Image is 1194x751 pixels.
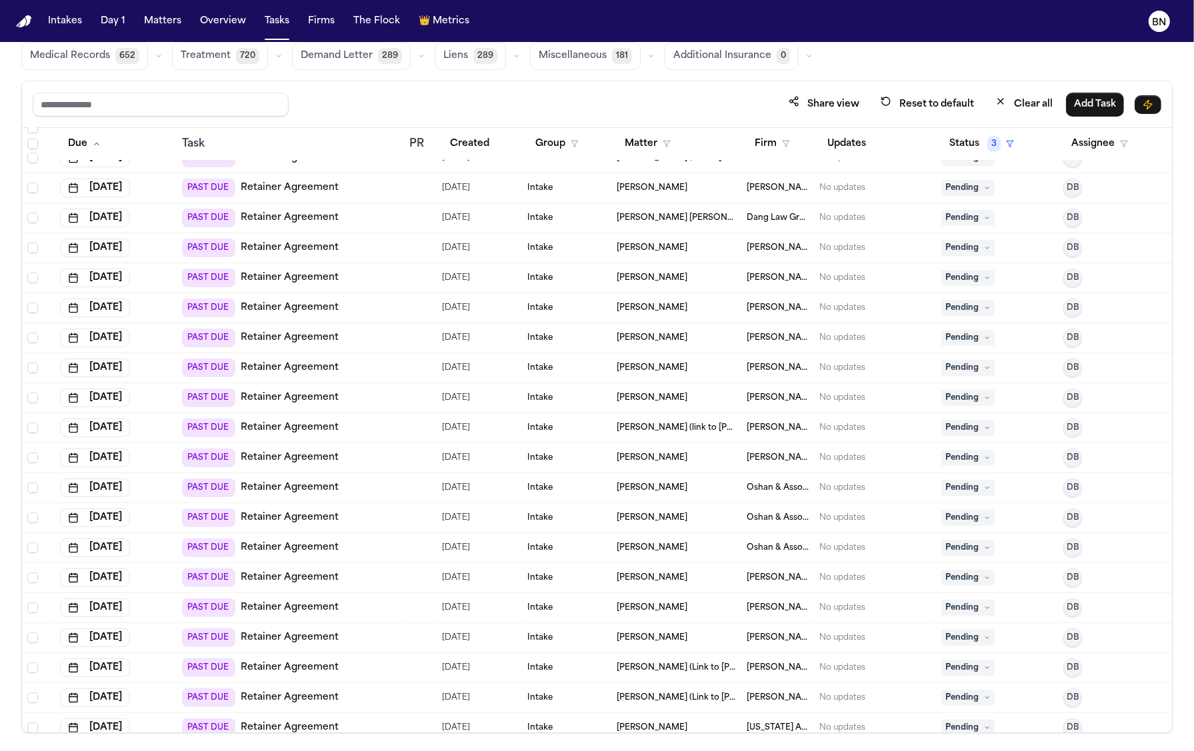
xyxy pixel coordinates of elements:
button: Updates [820,132,875,156]
span: Select row [27,213,38,223]
div: No updates [820,632,866,643]
span: Melfis Herrera [617,392,687,403]
button: DB [1063,418,1082,437]
div: No updates [820,333,866,343]
span: Pending [941,210,995,226]
span: 181 [612,48,632,64]
a: Retainer Agreement [241,601,339,614]
button: DB [1063,628,1082,647]
div: No updates [820,363,866,373]
span: Liz Tuls [617,482,687,493]
a: Tasks [259,9,295,33]
button: The Flock [348,9,405,33]
span: Select row [27,392,38,403]
div: No updates [820,243,866,253]
a: Retainer Agreement [241,331,339,345]
span: PAST DUE [182,658,235,677]
span: DB [1067,482,1079,493]
a: Retainer Agreement [241,391,339,404]
span: PAST DUE [182,718,235,737]
span: PAST DUE [182,628,235,647]
span: Steele Adams Hosman [747,452,809,463]
span: DB [1067,333,1079,343]
button: [DATE] [60,239,130,257]
span: 9/5/2025, 2:27:52 PM [442,269,470,287]
button: DB [1063,179,1082,197]
button: Share view [781,92,867,117]
span: PAST DUE [182,418,235,437]
span: DB [1067,602,1079,613]
button: Liens289 [435,42,506,70]
span: DB [1067,692,1079,703]
div: No updates [820,213,866,223]
div: No updates [820,722,866,733]
span: Pending [941,570,995,586]
span: Select row [27,183,38,193]
span: PAST DUE [182,538,235,557]
button: Immediate Task [1135,95,1161,114]
span: Quirson Lizarzabal (link to Melfis Herrera) [617,422,736,433]
button: [DATE] [60,568,130,587]
a: Retainer Agreement [241,661,339,674]
span: DB [1067,363,1079,373]
span: Dang Law Group [747,213,809,223]
button: DB [1063,299,1082,317]
span: 9/5/2025, 2:22:38 PM [442,329,470,347]
button: DB [1063,658,1082,677]
span: Pending [941,360,995,376]
span: Select row [27,422,38,433]
span: 9/8/2025, 1:27:25 PM [442,658,470,677]
span: Kyla Serdar (Link to Jake Serdar) [617,692,736,703]
button: DB [1063,718,1082,737]
span: DB [1067,183,1079,193]
span: Oshan & Associates [747,542,809,553]
span: 9/5/2025, 12:53:49 PM [442,448,470,467]
span: 9/5/2025, 11:18:38 AM [442,478,470,497]
span: Steele Adams Hosman [747,243,809,253]
span: Steele Adams Hosman [747,602,809,613]
span: Oshan & Associates [747,482,809,493]
button: DB [1063,598,1082,617]
button: [DATE] [60,448,130,467]
button: Status3 [941,132,1022,156]
button: [DATE] [60,269,130,287]
button: [DATE] [60,478,130,497]
span: Intake [527,722,553,733]
button: DB [1063,538,1082,557]
span: Intake [527,243,553,253]
span: 9/8/2025, 1:24:03 PM [442,688,470,707]
span: Pending [941,420,995,436]
span: 9/5/2025, 1:02:46 PM [442,538,470,557]
button: [DATE] [60,628,130,647]
a: Overview [195,9,251,33]
button: DB [1063,359,1082,377]
span: Select row [27,482,38,493]
span: Select row [27,153,38,163]
span: Select row [27,602,38,613]
span: Steele Adams Hosman [747,273,809,283]
button: [DATE] [60,418,130,437]
button: Matter [617,132,679,156]
button: [DATE] [60,598,130,617]
a: Retainer Agreement [241,541,339,554]
div: No updates [820,392,866,403]
span: PAST DUE [182,179,235,197]
a: Retainer Agreement [241,301,339,315]
span: Intake [527,273,553,283]
button: DB [1063,508,1082,527]
span: Miscellaneous [539,49,607,63]
span: PAST DUE [182,388,235,407]
span: Pending [941,600,995,616]
button: Demand Letter289 [292,42,411,70]
span: Select row [27,303,38,313]
span: DB [1067,542,1079,553]
span: Pending [941,330,995,346]
button: [DATE] [60,718,130,737]
a: Retainer Agreement [241,421,339,434]
span: 9/5/2025, 1:26:04 PM [442,359,470,377]
button: Intakes [43,9,87,33]
span: Kevin Redondo [617,363,687,373]
span: Select row [27,632,38,643]
span: Intake [527,333,553,343]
